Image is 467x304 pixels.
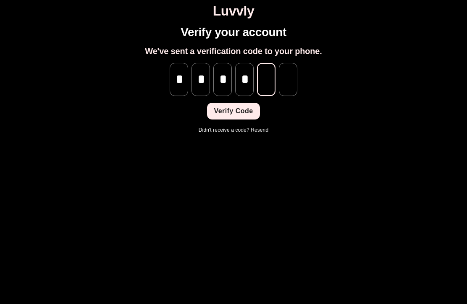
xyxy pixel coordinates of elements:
p: Didn't receive a code? [199,126,268,134]
button: Verify Code [207,103,260,120]
h1: Verify your account [181,26,286,39]
a: Resend [251,127,268,133]
h1: Luvvly [3,3,464,19]
h2: We've sent a verification code to your phone. [145,46,322,56]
